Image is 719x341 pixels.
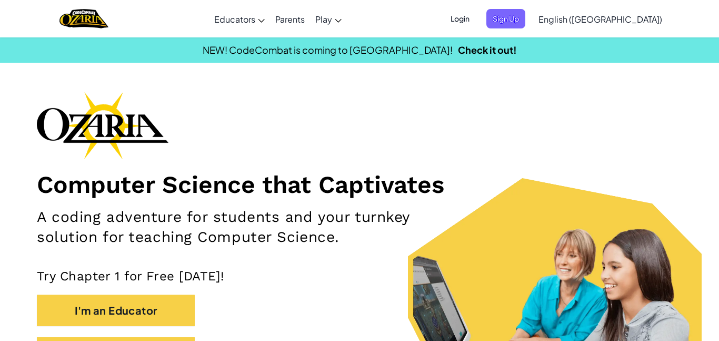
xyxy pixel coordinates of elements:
[538,14,662,25] span: English ([GEOGRAPHIC_DATA])
[270,5,310,33] a: Parents
[37,268,682,284] p: Try Chapter 1 for Free [DATE]!
[209,5,270,33] a: Educators
[203,44,453,56] span: NEW! CodeCombat is coming to [GEOGRAPHIC_DATA]!
[444,9,476,28] button: Login
[37,170,682,199] h1: Computer Science that Captivates
[315,14,332,25] span: Play
[486,9,525,28] button: Sign Up
[37,295,195,326] button: I'm an Educator
[59,8,108,30] a: Ozaria by CodeCombat logo
[59,8,108,30] img: Home
[37,92,168,159] img: Ozaria branding logo
[310,5,347,33] a: Play
[214,14,255,25] span: Educators
[533,5,667,33] a: English ([GEOGRAPHIC_DATA])
[458,44,517,56] a: Check it out!
[37,207,469,247] h2: A coding adventure for students and your turnkey solution for teaching Computer Science.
